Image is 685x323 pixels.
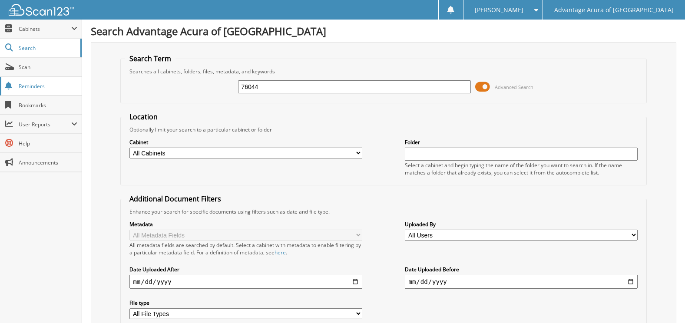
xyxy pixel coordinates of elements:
[19,44,76,52] span: Search
[129,138,362,146] label: Cabinet
[642,281,685,323] iframe: Chat Widget
[125,208,642,215] div: Enhance your search for specific documents using filters such as date and file type.
[405,161,637,176] div: Select a cabinet and begin typing the name of the folder you want to search in. If the name match...
[495,84,533,90] span: Advanced Search
[19,159,77,166] span: Announcements
[405,138,637,146] label: Folder
[405,221,637,228] label: Uploaded By
[129,299,362,307] label: File type
[125,194,225,204] legend: Additional Document Filters
[129,241,362,256] div: All metadata fields are searched by default. Select a cabinet with metadata to enable filtering b...
[405,275,637,289] input: end
[125,68,642,75] div: Searches all cabinets, folders, files, metadata, and keywords
[19,121,71,128] span: User Reports
[125,112,162,122] legend: Location
[19,25,71,33] span: Cabinets
[275,249,286,256] a: here
[129,221,362,228] label: Metadata
[405,266,637,273] label: Date Uploaded Before
[9,4,74,16] img: scan123-logo-white.svg
[19,102,77,109] span: Bookmarks
[129,266,362,273] label: Date Uploaded After
[19,82,77,90] span: Reminders
[19,140,77,147] span: Help
[19,63,77,71] span: Scan
[129,275,362,289] input: start
[125,54,175,63] legend: Search Term
[91,24,676,38] h1: Search Advantage Acura of [GEOGRAPHIC_DATA]
[475,7,523,13] span: [PERSON_NAME]
[125,126,642,133] div: Optionally limit your search to a particular cabinet or folder
[554,7,674,13] span: Advantage Acura of [GEOGRAPHIC_DATA]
